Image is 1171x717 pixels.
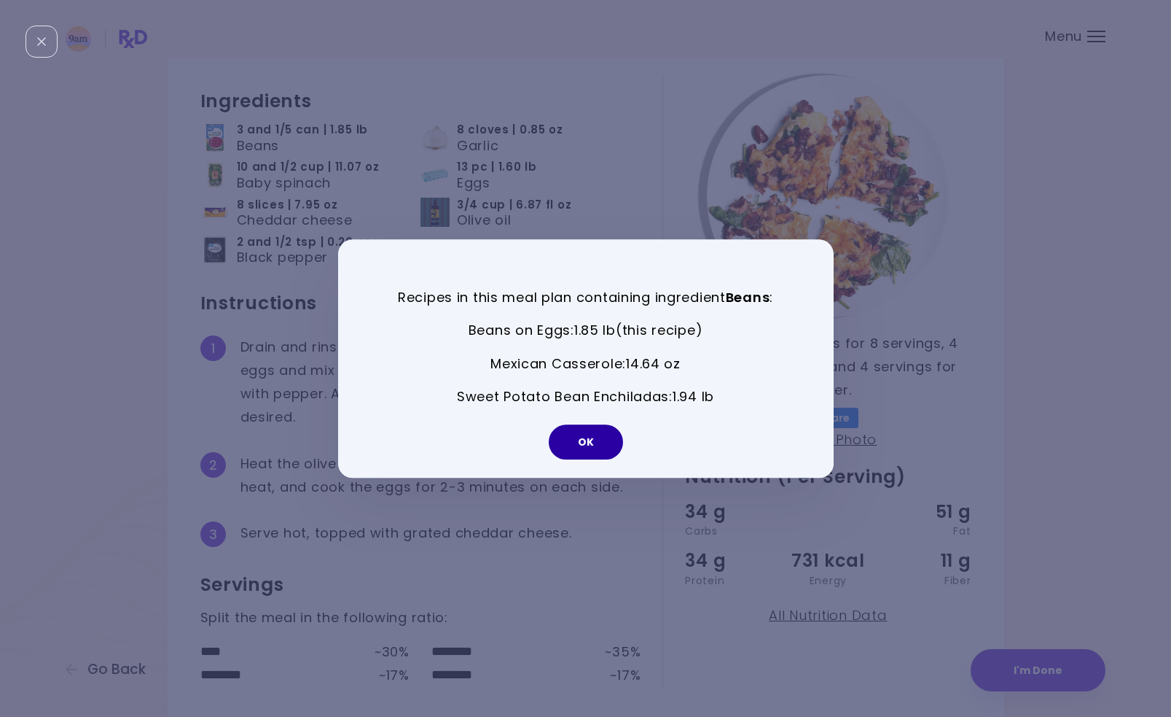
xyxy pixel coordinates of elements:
[375,319,797,342] p: Beans on Eggs : 1.85 lb (this recipe)
[375,353,797,376] p: Mexican Casserole : 14.64 oz
[549,425,623,460] button: OK
[375,287,797,309] p: Recipes in this meal plan containing ingredient :
[26,26,58,58] div: Close
[375,387,797,409] p: Sweet Potato Bean Enchiladas : 1.94 lb
[726,288,770,306] strong: Beans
